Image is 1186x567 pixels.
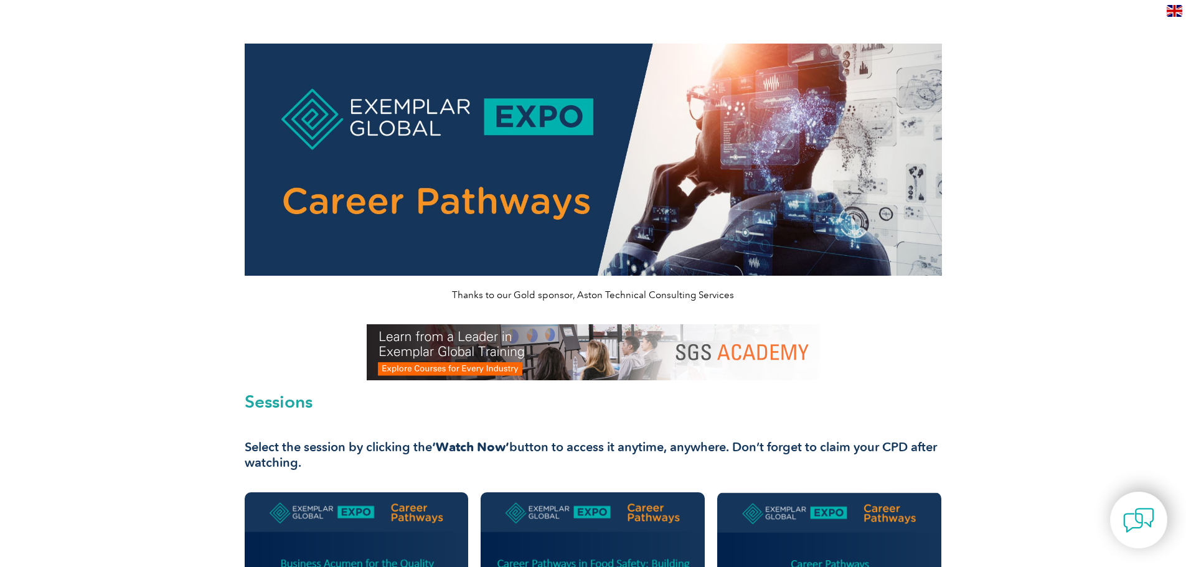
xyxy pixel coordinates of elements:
strong: ‘Watch Now’ [432,439,509,454]
img: SGS [367,324,820,380]
img: en [1167,5,1182,17]
img: contact-chat.png [1123,505,1154,536]
p: Thanks to our Gold sponsor, Aston Technical Consulting Services [245,288,942,302]
h3: Select the session by clicking the button to access it anytime, anywhere. Don’t forget to claim y... [245,439,942,471]
h2: Sessions [245,393,942,410]
img: career pathways [245,44,942,276]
